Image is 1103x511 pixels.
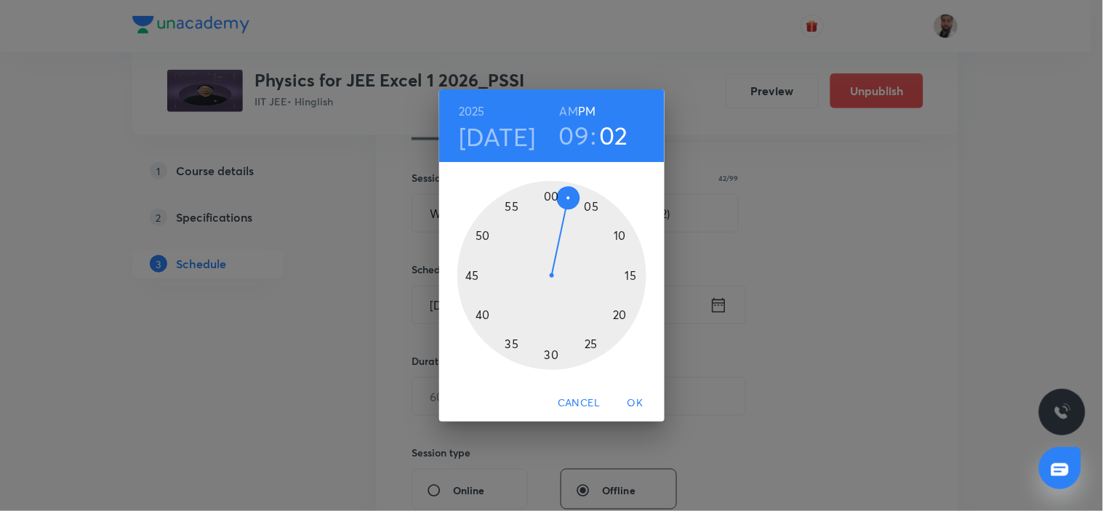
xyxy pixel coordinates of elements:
[618,394,653,412] span: OK
[578,101,595,121] button: PM
[612,390,659,417] button: OK
[459,101,485,121] button: 2025
[600,120,629,150] button: 02
[552,390,606,417] button: Cancel
[559,120,590,150] button: 09
[558,394,600,412] span: Cancel
[459,121,536,152] button: [DATE]
[590,120,596,150] h3: :
[560,101,578,121] button: AM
